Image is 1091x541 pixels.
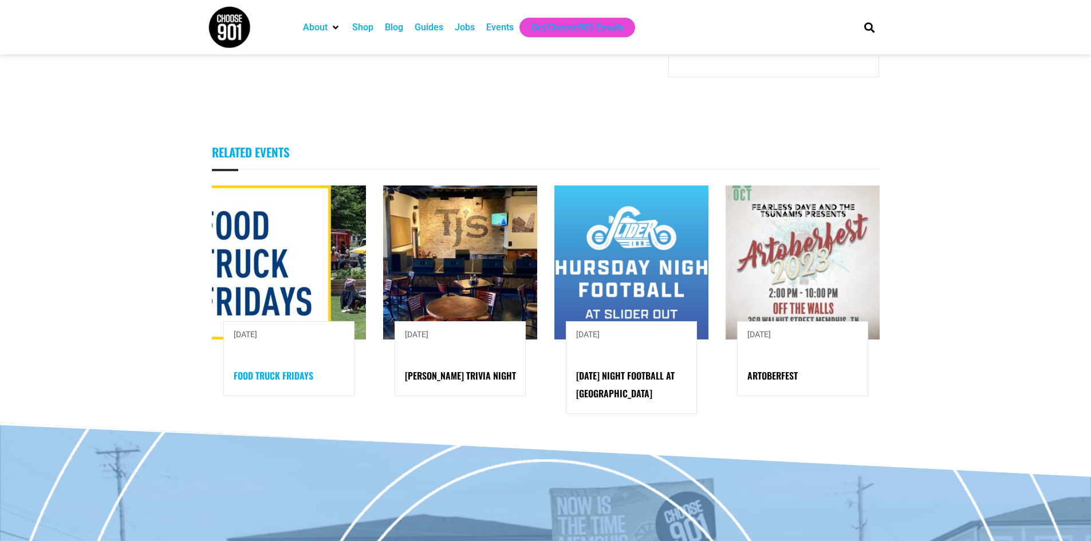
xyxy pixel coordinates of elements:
[234,330,257,339] span: [DATE]
[455,21,475,34] a: Jobs
[352,21,373,34] a: Shop
[405,369,516,382] a: [PERSON_NAME] Trivia Night
[297,18,346,37] div: About
[415,21,443,34] a: Guides
[385,21,403,34] a: Blog
[576,330,600,339] span: [DATE]
[303,21,328,34] a: About
[726,185,880,339] img: A poster for Artoberfest in Memphis, Tennessee.
[747,330,771,339] span: [DATE]
[576,369,675,400] a: [DATE] Night Football at [GEOGRAPHIC_DATA]
[531,21,624,34] a: Get Choose901 Emails
[405,330,428,339] span: [DATE]
[234,369,313,382] a: Food Truck Fridays
[486,21,514,34] a: Events
[212,135,880,169] h3: Related Events
[860,18,879,37] div: Search
[747,369,798,382] a: Artoberfest
[297,18,845,37] nav: Main nav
